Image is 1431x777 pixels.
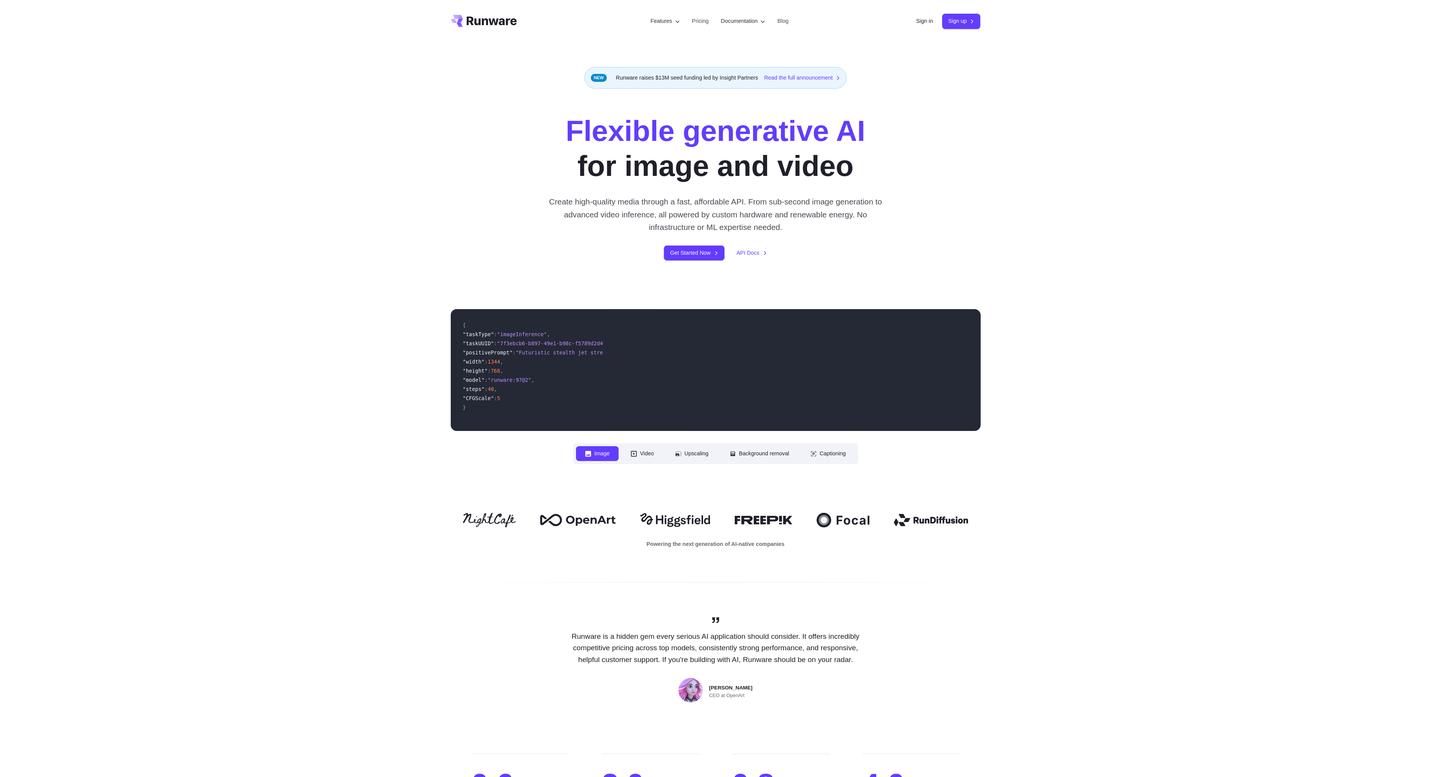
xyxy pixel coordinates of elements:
[622,446,663,461] button: Video
[563,631,868,666] p: Runware is a hidden gem every serious AI application should consider. It offers incredibly compet...
[546,195,885,233] p: Create high-quality media through a fast, affordable API. From sub-second image generation to adv...
[566,114,865,147] strong: Flexible generative AI
[488,377,531,383] span: "runware:97@2"
[678,678,703,702] img: Person
[500,359,503,365] span: ,
[494,386,497,392] span: ,
[463,377,485,383] span: "model"
[801,446,855,461] button: Captioning
[709,692,744,699] span: CEO at OpenArt
[566,113,865,183] h1: for image and video
[547,331,550,337] span: ,
[488,359,500,365] span: 1344
[516,349,799,356] span: "Futuristic stealth jet streaking through a neon-lit cityscape with glowing purple exhaust"
[692,17,709,26] a: Pricing
[737,249,767,257] a: API Docs
[916,17,933,26] a: Sign in
[463,359,485,365] span: "width"
[463,340,494,346] span: "taskUUID"
[709,684,752,692] span: [PERSON_NAME]
[463,331,494,337] span: "taskType"
[451,540,981,549] p: Powering the next generation of AI-native companies
[485,359,488,365] span: :
[485,386,488,392] span: :
[494,340,497,346] span: :
[463,368,488,374] span: "height"
[494,331,497,337] span: :
[491,368,500,374] span: 768
[764,73,840,82] a: Read the full announcement
[721,17,766,26] label: Documentation
[463,386,485,392] span: "steps"
[512,349,515,356] span: :
[651,17,680,26] label: Features
[463,349,513,356] span: "positivePrompt"
[488,368,491,374] span: :
[666,446,718,461] button: Upscaling
[497,331,547,337] span: "imageInference"
[777,17,788,26] a: Blog
[584,67,847,89] div: Runware raises $13M seed funding led by Insight Partners
[664,246,724,260] a: Get Started Now
[451,15,517,27] a: Go to /
[497,340,616,346] span: "7f3ebcb6-b897-49e1-b98c-f5789d2d40d7"
[463,395,494,401] span: "CFGScale"
[721,446,798,461] button: Background removal
[942,14,981,29] a: Sign up
[485,377,488,383] span: :
[531,377,534,383] span: ,
[576,446,619,461] button: Image
[463,322,466,328] span: {
[463,404,466,410] span: }
[497,395,500,401] span: 5
[500,368,503,374] span: ,
[488,386,494,392] span: 40
[494,395,497,401] span: :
